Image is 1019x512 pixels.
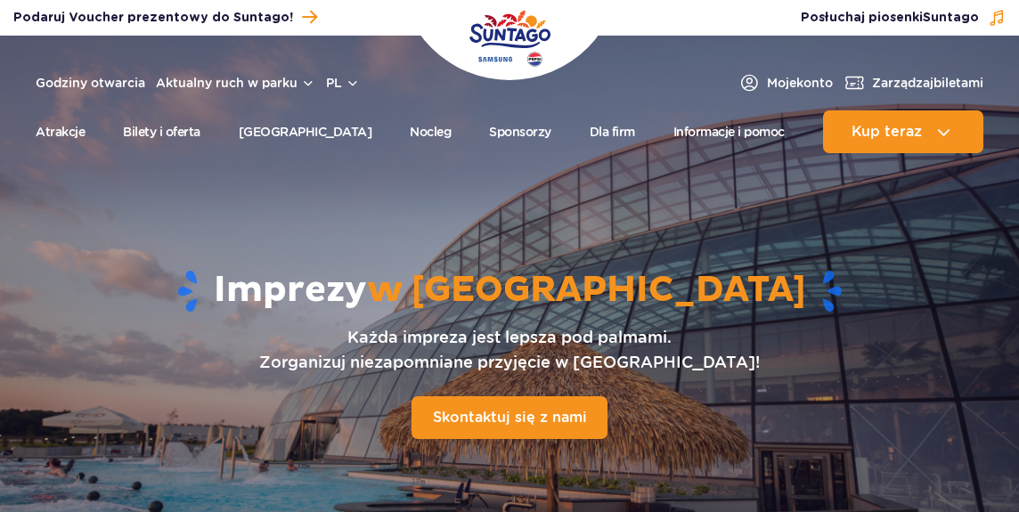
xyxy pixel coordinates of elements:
[801,9,1006,27] button: Posłuchaj piosenkiSuntago
[590,110,635,153] a: Dla firm
[36,74,145,92] a: Godziny otwarcia
[489,110,551,153] a: Sponsorzy
[13,9,293,27] span: Podaruj Voucher prezentowy do Suntago!
[823,110,983,153] button: Kup teraz
[844,72,983,93] a: Zarządzajbiletami
[410,110,451,153] a: Nocleg
[923,12,979,24] span: Suntago
[872,74,983,92] span: Zarządzaj biletami
[852,124,922,140] span: Kup teraz
[367,268,806,313] span: w [GEOGRAPHIC_DATA]
[673,110,785,153] a: Informacje i pomoc
[156,76,315,90] button: Aktualny ruch w parku
[123,110,200,153] a: Bilety i oferta
[13,5,317,29] a: Podaruj Voucher prezentowy do Suntago!
[326,74,360,92] button: pl
[738,72,833,93] a: Mojekonto
[433,409,587,426] span: Skontaktuj się z nami
[767,74,833,92] span: Moje konto
[13,268,1006,314] h1: Imprezy
[239,110,372,153] a: [GEOGRAPHIC_DATA]
[259,325,760,375] p: Każda impreza jest lepsza pod palmami. Zorganizuj niezapomniane przyjęcie w [GEOGRAPHIC_DATA]!
[36,110,85,153] a: Atrakcje
[801,9,979,27] span: Posłuchaj piosenki
[412,396,607,439] a: Skontaktuj się z nami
